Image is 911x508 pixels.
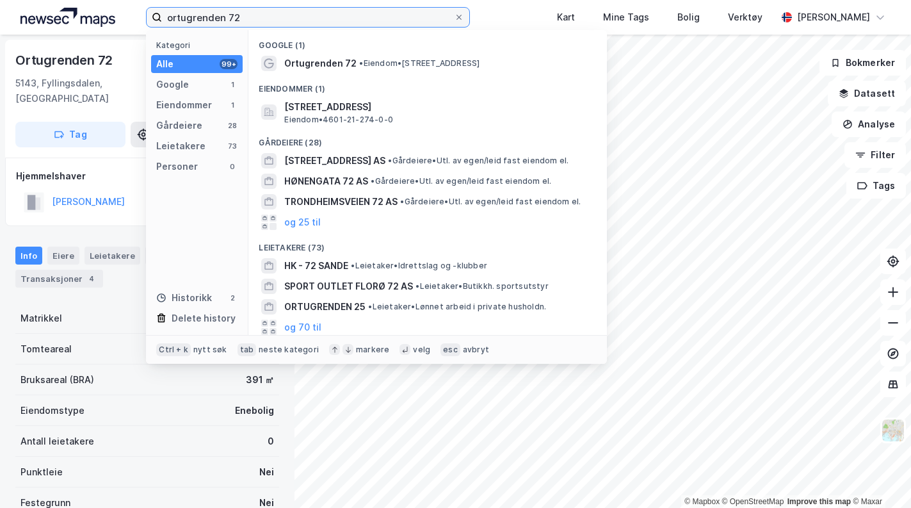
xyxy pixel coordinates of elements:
[722,497,784,506] a: OpenStreetMap
[246,372,274,388] div: 391 ㎡
[415,281,548,291] span: Leietaker • Butikkh. sportsutstyr
[172,311,236,326] div: Delete history
[388,156,568,166] span: Gårdeiere • Utl. av egen/leid fast eiendom el.
[268,434,274,449] div: 0
[846,173,906,199] button: Tags
[15,247,42,265] div: Info
[248,233,607,256] div: Leietakere (73)
[156,77,189,92] div: Google
[284,174,368,189] span: HØNENGATA 72 AS
[20,464,63,480] div: Punktleie
[284,215,321,230] button: og 25 til
[284,194,398,209] span: TRONDHEIMSVEIEN 72 AS
[227,141,238,151] div: 73
[368,302,372,311] span: •
[20,341,72,357] div: Tomteareal
[797,10,870,25] div: [PERSON_NAME]
[20,8,115,27] img: logo.a4113a55bc3d86da70a041830d287a7e.svg
[156,138,206,154] div: Leietakere
[400,197,404,206] span: •
[20,311,62,326] div: Matrikkel
[828,81,906,106] button: Datasett
[145,247,193,265] div: Datasett
[15,122,125,147] button: Tag
[248,74,607,97] div: Eiendommer (1)
[819,50,906,76] button: Bokmerker
[284,258,348,274] span: HK - 72 SANDE
[15,270,103,288] div: Transaksjoner
[557,10,575,25] div: Kart
[259,345,319,355] div: neste kategori
[847,447,911,508] iframe: Chat Widget
[351,261,487,271] span: Leietaker • Idrettslag og -klubber
[787,497,851,506] a: Improve this map
[156,159,198,174] div: Personer
[284,299,366,315] span: ORTUGRENDEN 25
[248,30,607,53] div: Google (1)
[881,418,905,443] img: Z
[284,153,385,168] span: [STREET_ADDRESS] AS
[356,345,389,355] div: markere
[227,100,238,110] div: 1
[156,343,191,356] div: Ctrl + k
[85,247,140,265] div: Leietakere
[156,118,202,133] div: Gårdeiere
[193,345,227,355] div: nytt søk
[248,127,607,151] div: Gårdeiere (28)
[15,50,115,70] div: Ortugrenden 72
[284,115,393,125] span: Eiendom • 4601-21-274-0-0
[156,40,243,50] div: Kategori
[415,281,419,291] span: •
[413,345,430,355] div: velg
[371,176,551,186] span: Gårdeiere • Utl. av egen/leid fast eiendom el.
[463,345,489,355] div: avbryt
[20,372,94,388] div: Bruksareal (BRA)
[359,58,363,68] span: •
[227,293,238,303] div: 2
[85,272,98,285] div: 4
[20,403,85,418] div: Eiendomstype
[284,99,592,115] span: [STREET_ADDRESS]
[156,56,173,72] div: Alle
[259,464,274,480] div: Nei
[238,343,257,356] div: tab
[388,156,392,165] span: •
[440,343,460,356] div: esc
[351,261,355,270] span: •
[400,197,581,207] span: Gårdeiere • Utl. av egen/leid fast eiendom el.
[235,403,274,418] div: Enebolig
[16,168,278,184] div: Hjemmelshaver
[220,59,238,69] div: 99+
[47,247,79,265] div: Eiere
[368,302,546,312] span: Leietaker • Lønnet arbeid i private husholdn.
[371,176,375,186] span: •
[603,10,649,25] div: Mine Tags
[15,76,170,106] div: 5143, Fyllingsdalen, [GEOGRAPHIC_DATA]
[832,111,906,137] button: Analyse
[847,447,911,508] div: Kontrollprogram for chat
[677,10,700,25] div: Bolig
[728,10,762,25] div: Verktøy
[227,79,238,90] div: 1
[227,161,238,172] div: 0
[162,8,454,27] input: Søk på adresse, matrikkel, gårdeiere, leietakere eller personer
[844,142,906,168] button: Filter
[284,320,321,335] button: og 70 til
[156,290,212,306] div: Historikk
[359,58,480,69] span: Eiendom • [STREET_ADDRESS]
[227,120,238,131] div: 28
[684,497,720,506] a: Mapbox
[156,97,212,113] div: Eiendommer
[284,56,357,71] span: Ortugrenden 72
[284,279,413,294] span: SPORT OUTLET FLORØ 72 AS
[20,434,94,449] div: Antall leietakere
